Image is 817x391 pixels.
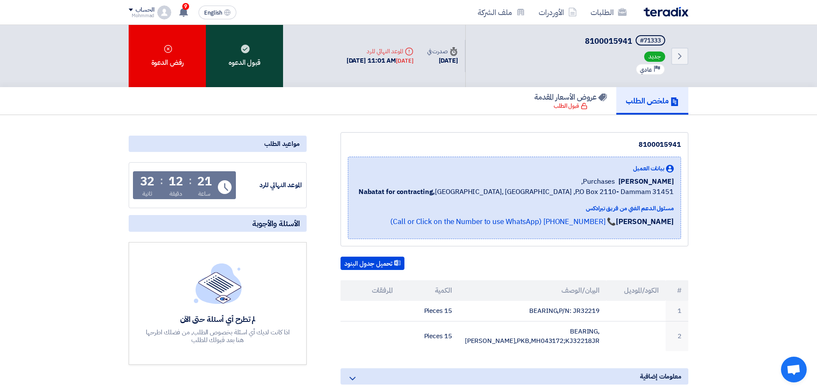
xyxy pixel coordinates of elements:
td: BEARING,P/N: JR32219 [459,301,607,321]
h5: 8100015941 [585,35,667,47]
th: البيان/الوصف [459,280,607,301]
img: empty_state_list.svg [194,263,242,303]
div: رفض الدعوة [129,25,206,87]
span: معلومات إضافية [640,372,681,381]
div: [DATE] [427,56,458,66]
div: ثانية [142,189,152,198]
div: قبول الطلب [554,102,588,110]
span: عادي [640,66,652,74]
span: الأسئلة والأجوبة [252,218,300,228]
a: ملخص الطلب [616,87,688,115]
div: قبول الدعوه [206,25,283,87]
span: Purchases, [581,176,615,187]
span: 8100015941 [585,35,632,47]
td: 15 Pieces [400,321,459,351]
div: : [160,173,163,188]
div: 12 [169,176,183,188]
td: 2 [666,321,688,351]
h5: عروض الأسعار المقدمة [534,92,607,102]
span: 9 [182,3,189,10]
div: دردشة مفتوحة [781,357,807,382]
div: اذا كانت لديك أي اسئلة بخصوص الطلب, من فضلك اطرحها هنا بعد قبولك للطلب [145,328,291,344]
a: 📞 [PHONE_NUMBER] (Call or Click on the Number to use WhatsApp) [390,216,616,227]
div: الموعد النهائي للرد [238,180,302,190]
div: الموعد النهائي للرد [347,47,413,56]
a: الطلبات [584,2,633,22]
div: [DATE] 11:01 AM [347,56,413,66]
img: profile_test.png [157,6,171,19]
span: جديد [644,52,665,62]
div: 32 [140,176,155,188]
td: BEARING,[PERSON_NAME],PKB,MH043172;KJ32218JR [459,321,607,351]
div: 8100015941 [348,139,681,150]
button: English [199,6,236,19]
img: Teradix logo [644,7,688,17]
td: 15 Pieces [400,301,459,321]
strong: [PERSON_NAME] [616,216,674,227]
td: 1 [666,301,688,321]
div: : [189,173,192,188]
div: لم تطرح أي أسئلة حتى الآن [145,314,291,324]
span: [GEOGRAPHIC_DATA], [GEOGRAPHIC_DATA] ,P.O Box 2110- Dammam 31451 [359,187,674,197]
b: Nabatat for contracting, [359,187,435,197]
h5: ملخص الطلب [626,96,679,106]
span: بيانات العميل [633,164,664,173]
button: تحميل جدول البنود [341,257,404,270]
th: المرفقات [341,280,400,301]
div: ساعة [198,189,211,198]
a: ملف الشركة [471,2,532,22]
div: #71333 [640,38,661,44]
div: مسئول الدعم الفني من فريق تيرادكس [359,204,674,213]
div: مواعيد الطلب [129,136,307,152]
div: Mohmmad [129,13,154,18]
th: الكمية [400,280,459,301]
th: # [666,280,688,301]
a: عروض الأسعار المقدمة قبول الطلب [525,87,616,115]
div: [DATE] [396,57,413,65]
div: الحساب [136,6,154,14]
div: صدرت في [427,47,458,56]
th: الكود/الموديل [606,280,666,301]
div: دقيقة [169,189,183,198]
a: الأوردرات [532,2,584,22]
div: 21 [197,176,212,188]
span: English [204,10,222,16]
span: [PERSON_NAME] [618,176,674,187]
